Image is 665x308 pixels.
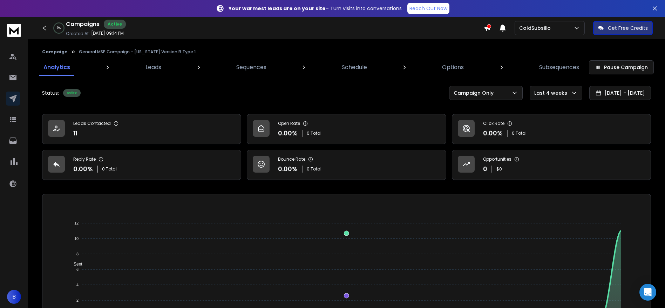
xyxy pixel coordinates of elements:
[73,128,77,138] p: 11
[57,26,61,30] p: 0 %
[236,63,266,72] p: Sequences
[74,236,79,241] tspan: 10
[247,114,446,144] a: Open Rate0.00%0 Total
[534,89,570,96] p: Last 4 weeks
[63,89,81,97] div: Active
[74,221,79,225] tspan: 12
[483,121,504,126] p: Click Rate
[145,63,161,72] p: Leads
[589,60,654,74] button: Pause Campaign
[452,150,651,180] a: Opportunities0$0
[76,252,79,256] tspan: 8
[438,59,468,76] a: Options
[42,114,241,144] a: Leads Contacted11
[39,59,74,76] a: Analytics
[278,121,300,126] p: Open Rate
[409,5,447,12] p: Reach Out Now
[73,121,111,126] p: Leads Contacted
[338,59,371,76] a: Schedule
[407,3,449,14] a: Reach Out Now
[104,20,126,29] div: Active
[589,86,651,100] button: [DATE] - [DATE]
[7,290,21,304] button: B
[229,5,402,12] p: – Turn visits into conversations
[539,63,579,72] p: Subsequences
[519,25,554,32] p: ColdSubsilio
[141,59,165,76] a: Leads
[307,130,321,136] p: 0 Total
[247,150,446,180] a: Bounce Rate0.00%0 Total
[42,89,59,96] p: Status:
[442,63,464,72] p: Options
[232,59,271,76] a: Sequences
[496,166,502,172] p: $ 0
[79,49,196,55] p: General MSP Campaign - [US_STATE] Version B Type 1
[454,89,496,96] p: Campaign Only
[593,21,653,35] button: Get Free Credits
[76,283,79,287] tspan: 4
[278,128,298,138] p: 0.00 %
[512,130,527,136] p: 0 Total
[73,156,96,162] p: Reply Rate
[66,20,100,28] h1: Campaigns
[483,156,511,162] p: Opportunities
[229,5,326,12] strong: Your warmest leads are on your site
[43,63,70,72] p: Analytics
[278,164,298,174] p: 0.00 %
[76,298,79,302] tspan: 2
[278,156,305,162] p: Bounce Rate
[639,284,656,301] div: Open Intercom Messenger
[483,128,503,138] p: 0.00 %
[91,31,124,36] p: [DATE] 09:14 PM
[483,164,487,174] p: 0
[535,59,583,76] a: Subsequences
[42,49,68,55] button: Campaign
[452,114,651,144] a: Click Rate0.00%0 Total
[68,262,82,267] span: Sent
[73,164,93,174] p: 0.00 %
[7,24,21,37] img: logo
[307,166,321,172] p: 0 Total
[66,31,90,36] p: Created At:
[342,63,367,72] p: Schedule
[102,166,117,172] p: 0 Total
[42,150,241,180] a: Reply Rate0.00%0 Total
[76,267,79,272] tspan: 6
[608,25,648,32] p: Get Free Credits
